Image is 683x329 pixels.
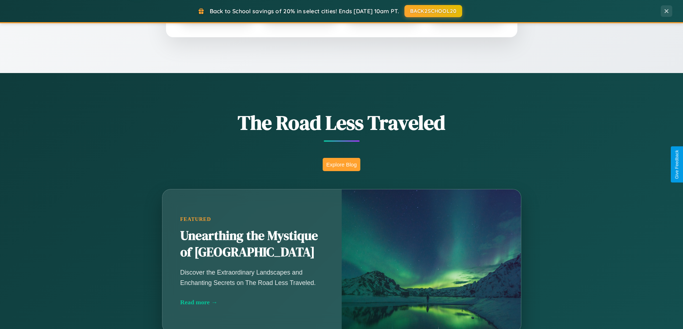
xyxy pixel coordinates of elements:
[180,216,324,222] div: Featured
[404,5,462,17] button: BACK2SCHOOL20
[180,228,324,261] h2: Unearthing the Mystique of [GEOGRAPHIC_DATA]
[127,109,557,136] h1: The Road Less Traveled
[180,299,324,306] div: Read more →
[210,8,399,15] span: Back to School savings of 20% in select cities! Ends [DATE] 10am PT.
[674,150,679,179] div: Give Feedback
[323,158,360,171] button: Explore Blog
[180,267,324,287] p: Discover the Extraordinary Landscapes and Enchanting Secrets on The Road Less Traveled.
